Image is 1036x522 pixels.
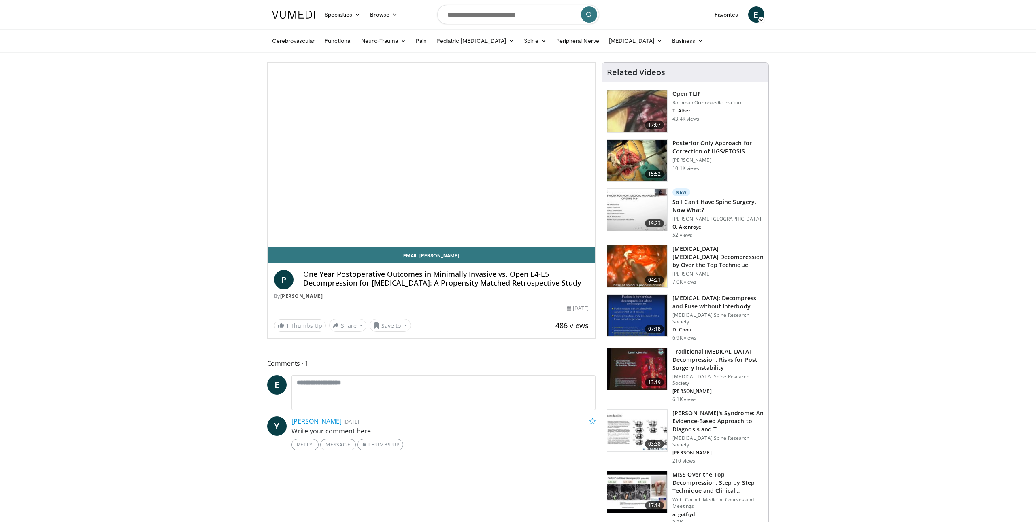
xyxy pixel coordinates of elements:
[672,188,690,196] p: New
[274,319,326,332] a: 1 Thumbs Up
[267,358,596,369] span: Comments 1
[567,305,589,312] div: [DATE]
[672,216,764,222] p: [PERSON_NAME][GEOGRAPHIC_DATA]
[432,33,519,49] a: Pediatric [MEDICAL_DATA]
[607,294,764,341] a: 07:18 [MEDICAL_DATA]: Decompress and Fuse without Interbody [MEDICAL_DATA] Spine Research Society...
[437,5,599,24] input: Search topics, interventions
[672,409,764,433] h3: [PERSON_NAME]'s Syndrome: An Evidence-Based Approach to Diagnosis and T…
[320,6,366,23] a: Specialties
[280,293,323,299] a: [PERSON_NAME]
[267,33,320,49] a: Cerebrovascular
[607,409,764,464] a: 03:38 [PERSON_NAME]'s Syndrome: An Evidence-Based Approach to Diagnosis and T… [MEDICAL_DATA] Spi...
[672,294,764,310] h3: [MEDICAL_DATA]: Decompress and Fuse without Interbody
[672,327,764,333] p: D. Chou
[672,396,696,403] p: 6.1K views
[607,68,665,77] h4: Related Videos
[672,198,764,214] h3: So I Can't Have Spine Surgery, Now What?
[551,33,604,49] a: Peripheral Nerve
[672,232,692,238] p: 52 views
[672,471,764,495] h3: MISS Over-the-Top Decompression: Step by Step Technique and Clinical…
[607,189,667,231] img: c4373fc0-6c06-41b5-9b74-66e3a29521fb.150x105_q85_crop-smart_upscale.jpg
[672,497,764,509] p: Weill Cornell Medicine Courses and Meetings
[645,325,664,333] span: 07:18
[607,140,667,182] img: AMFAUBLRvnRX8J4n4xMDoxOjByO_JhYE.150x105_q85_crop-smart_upscale.jpg
[607,90,667,132] img: 87433_0000_3.png.150x105_q85_crop-smart_upscale.jpg
[672,511,764,518] p: a. gotfryd
[268,63,596,247] video-js: Video Player
[672,450,764,456] p: [PERSON_NAME]
[274,270,294,289] a: P
[607,188,764,238] a: 19:23 New So I Can't Have Spine Surgery, Now What? [PERSON_NAME][GEOGRAPHIC_DATA] O. Akenroye 52 ...
[672,116,699,122] p: 43.4K views
[357,439,403,450] a: Thumbs Up
[607,139,764,182] a: 15:52 Posterior Only Approach for Correction of HGS/PTOSIS [PERSON_NAME] 10.1K views
[370,319,411,332] button: Save to
[645,121,664,129] span: 17:07
[291,417,342,426] a: [PERSON_NAME]
[645,501,664,509] span: 17:14
[672,139,764,155] h3: Posterior Only Approach for Correction of HGS/PTOSIS
[607,348,667,390] img: 5e876a87-51da-405d-9c40-1020f1f086d6.150x105_q85_crop-smart_upscale.jpg
[286,322,289,329] span: 1
[672,435,764,448] p: [MEDICAL_DATA] Spine Research Society
[555,320,589,330] span: 486 views
[672,348,764,372] h3: Traditional [MEDICAL_DATA] Decompression: Risks for Post Surgery Instability
[272,11,315,19] img: VuMedi Logo
[672,458,695,464] p: 210 views
[667,33,708,49] a: Business
[291,439,319,450] a: Reply
[672,279,696,285] p: 7.0K views
[604,33,667,49] a: [MEDICAL_DATA]
[672,335,696,341] p: 6.9K views
[645,440,664,448] span: 03:38
[320,439,356,450] a: Message
[607,348,764,403] a: 13:19 Traditional [MEDICAL_DATA] Decompression: Risks for Post Surgery Instability [MEDICAL_DATA]...
[356,33,411,49] a: Neuro-Trauma
[672,312,764,325] p: [MEDICAL_DATA] Spine Research Society
[672,90,742,98] h3: Open TLIF
[519,33,551,49] a: Spine
[710,6,743,23] a: Favorites
[343,418,359,425] small: [DATE]
[329,319,367,332] button: Share
[645,170,664,178] span: 15:52
[411,33,432,49] a: Pain
[672,165,699,172] p: 10.1K views
[672,271,764,277] p: [PERSON_NAME]
[607,295,667,337] img: 97801bed-5de1-4037-bed6-2d7170b090cf.150x105_q85_crop-smart_upscale.jpg
[672,100,742,106] p: Rothman Orthopaedic Institute
[672,373,764,386] p: [MEDICAL_DATA] Spine Research Society
[291,426,596,436] p: Write your comment here...
[320,33,357,49] a: Functional
[267,375,287,395] a: E
[607,410,667,452] img: 5244051d-1ec2-4090-8166-32c3f4d9108f.150x105_q85_crop-smart_upscale.jpg
[672,224,764,230] p: O. Akenroye
[268,247,596,263] a: Email [PERSON_NAME]
[672,157,764,163] p: [PERSON_NAME]
[607,471,667,513] img: 8bbb5a92-0805-470d-8909-c99d56b1b368.150x105_q85_crop-smart_upscale.jpg
[645,276,664,284] span: 04:21
[672,108,742,114] p: T. Albert
[607,90,764,133] a: 17:07 Open TLIF Rothman Orthopaedic Institute T. Albert 43.4K views
[672,388,764,395] p: [PERSON_NAME]
[748,6,764,23] a: E
[607,245,764,288] a: 04:21 [MEDICAL_DATA] [MEDICAL_DATA] Decompression by Over the Top Technique [PERSON_NAME] 7.0K views
[365,6,402,23] a: Browse
[267,416,287,436] a: Y
[672,245,764,269] h3: [MEDICAL_DATA] [MEDICAL_DATA] Decompression by Over the Top Technique
[303,270,589,287] h4: One Year Postoperative Outcomes in Minimally Invasive vs. Open L4-L5 Decompression for [MEDICAL_D...
[645,219,664,227] span: 19:23
[607,245,667,287] img: 5bc800f5-1105-408a-bbac-d346e50c89d5.150x105_q85_crop-smart_upscale.jpg
[274,293,589,300] div: By
[645,378,664,386] span: 13:19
